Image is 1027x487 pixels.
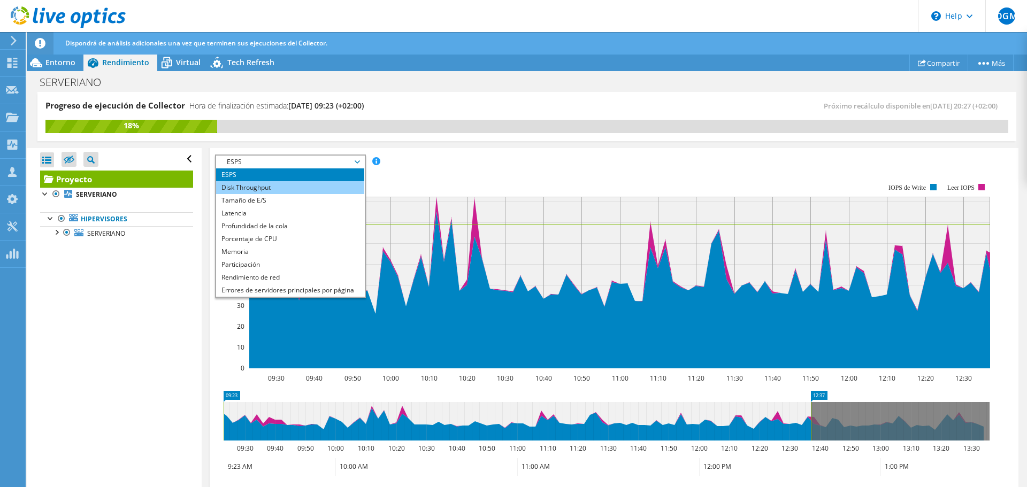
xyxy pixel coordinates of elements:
li: Porcentaje de CPU [216,233,364,245]
text: 10:10 [421,374,438,383]
text: 10:50 [573,374,590,383]
text: 12:20 [917,374,934,383]
text: 13:30 [963,444,980,453]
text: 11:30 [600,444,617,453]
li: Participación [216,258,364,271]
text: 0 [241,364,244,373]
li: Memoria [216,245,364,258]
text: 11:40 [630,444,647,453]
li: Profundidad de la cola [216,220,364,233]
a: SERVERIANO [40,188,193,202]
li: Errores de servidores principales por página [216,284,364,297]
text: 10:20 [388,444,405,453]
text: 12:50 [842,444,859,453]
text: 09:30 [268,374,285,383]
text: 13:00 [872,444,889,453]
svg: \n [931,11,941,21]
div: 18% [45,120,217,132]
span: [DATE] 20:27 (+02:00) [930,101,998,111]
text: 11:20 [570,444,586,453]
li: Latencia [216,207,364,220]
text: 12:30 [781,444,798,453]
h4: Hora de finalización estimada: [189,100,364,112]
text: 11:00 [612,374,629,383]
a: Hipervisores [40,212,193,226]
text: 09:40 [306,374,323,383]
text: 10 [237,343,244,352]
text: 11:40 [764,374,781,383]
text: 10:40 [535,374,552,383]
text: 12:10 [721,444,738,453]
b: SERVERIANO [76,190,117,199]
h1: SERVERIANO [35,76,118,88]
text: 12:40 [812,444,829,453]
span: Próximo recálculo disponible en [824,101,1003,111]
text: 09:50 [344,374,361,383]
text: 13:10 [903,444,919,453]
text: 11:50 [802,374,819,383]
text: 10:50 [479,444,495,453]
a: Compartir [909,55,968,71]
li: Disk Throughput [216,181,364,194]
span: Tech Refresh [227,57,274,67]
text: 11:10 [650,374,666,383]
text: 09:30 [237,444,254,453]
text: 30 [237,301,244,310]
span: Dispondrá de análisis adicionales una vez que terminen sus ejecuciones del Collector. [65,38,327,48]
text: 12:00 [841,374,857,383]
text: 10:00 [327,444,344,453]
text: 12:10 [879,374,895,383]
text: 11:20 [688,374,704,383]
text: 10:40 [449,444,465,453]
text: 09:40 [267,444,283,453]
text: 11:50 [661,444,677,453]
text: 20 [237,322,244,331]
span: OGM [998,7,1015,25]
text: 11:00 [509,444,526,453]
span: ESPS [221,156,359,168]
span: Virtual [176,57,201,67]
li: Tamaño de E/S [216,194,364,207]
text: 12:20 [752,444,768,453]
text: 09:50 [297,444,314,453]
span: SERVERIANO [87,229,125,238]
li: Rendimiento de red [216,271,364,284]
text: 10:30 [497,374,513,383]
a: SERVERIANO [40,226,193,240]
text: 13:20 [933,444,949,453]
text: 10:30 [418,444,435,453]
li: ESPS [216,168,364,181]
span: Rendimiento [102,57,149,67]
text: 12:00 [691,444,708,453]
text: 10:00 [382,374,399,383]
text: IOPS de Write [888,184,926,191]
text: 10:10 [358,444,374,453]
span: Entorno [45,57,75,67]
a: Proyecto [40,171,193,188]
text: 11:10 [540,444,556,453]
a: Más [968,55,1014,71]
text: 12:30 [955,374,972,383]
text: 10:20 [459,374,476,383]
text: 11:30 [726,374,743,383]
span: [DATE] 09:23 (+02:00) [288,101,364,111]
text: Leer IOPS [947,184,975,191]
